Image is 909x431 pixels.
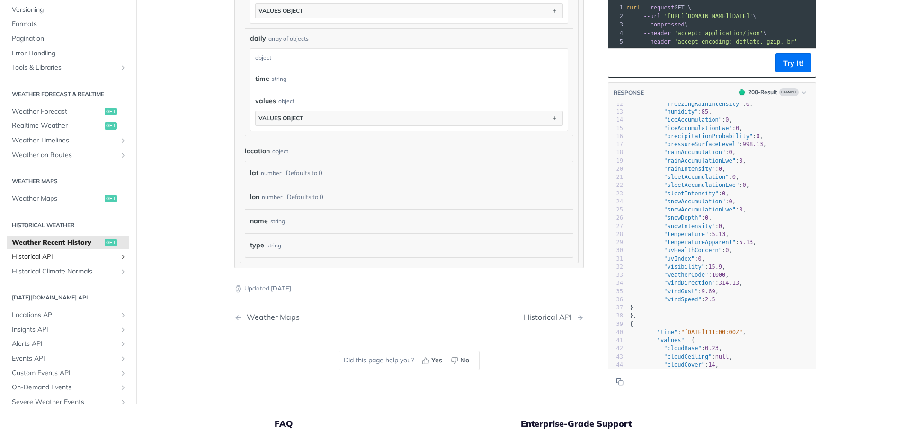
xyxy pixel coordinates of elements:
button: Try It! [775,53,811,72]
span: : , [630,141,766,148]
span: : , [630,157,746,164]
span: get [105,107,117,115]
button: Show subpages for Custom Events API [119,369,127,377]
div: 42 [608,344,623,352]
button: Show subpages for Locations API [119,311,127,319]
div: 200 - Result [748,88,777,97]
span: : , [630,345,722,352]
span: 998.13 [742,141,763,148]
span: daily [250,34,266,44]
span: "sleetAccumulationLwe" [664,182,739,188]
div: 34 [608,279,623,287]
span: Example [779,88,799,96]
span: "sleetIntensity" [664,190,719,196]
button: Show subpages for Alerts API [119,340,127,348]
a: Versioning [7,2,129,17]
button: Show subpages for Historical Climate Normals [119,267,127,275]
a: Weather Recent Historyget [7,235,129,249]
div: 30 [608,246,623,255]
span: 0 [698,255,702,262]
div: 17 [608,141,623,149]
span: : , [630,263,725,270]
a: Alerts APIShow subpages for Alerts API [7,337,129,351]
span: "uvIndex" [664,255,695,262]
div: 21 [608,173,623,181]
a: Realtime Weatherget [7,119,129,133]
div: 32 [608,263,623,271]
a: Weather Forecastget [7,104,129,118]
span: : , [630,190,729,196]
span: 2.5 [705,296,715,302]
span: "uvHealthConcern" [664,247,722,254]
a: Next Page: Historical API [524,313,584,322]
span: { [630,320,633,327]
span: Alerts API [12,339,117,349]
span: 0 [742,182,746,188]
span: : [630,296,715,302]
div: number [261,166,281,180]
button: Copy to clipboard [613,56,626,70]
span: "windSpeed" [664,296,701,302]
span: "cloudCeiling" [664,353,712,360]
span: 1000 [712,272,725,278]
button: values object [256,4,562,18]
span: \ [626,30,766,36]
span: Locations API [12,310,117,320]
div: 12 [608,99,623,107]
a: Weather Mapsget [7,192,129,206]
span: : , [630,116,732,123]
div: 28 [608,230,623,238]
span: Yes [431,355,442,365]
label: time [255,72,269,86]
p: Updated [DATE] [234,284,584,293]
span: Pagination [12,34,127,44]
div: 33 [608,271,623,279]
span: "iceAccumulationLwe" [664,124,732,131]
span: "iceAccumulation" [664,116,722,123]
span: "rainAccumulationLwe" [664,157,736,164]
div: 25 [608,206,623,214]
a: Insights APIShow subpages for Insights API [7,322,129,336]
span: 14 [708,361,715,368]
span: 'accept: application/json' [674,30,763,36]
button: Show subpages for Weather on Routes [119,151,127,158]
div: string [267,238,281,252]
div: 24 [608,197,623,205]
span: 'accept-encoding: deflate, gzip, br' [674,38,797,45]
div: 41 [608,336,623,344]
span: "values" [657,337,685,343]
span: : , [630,108,712,115]
button: 200200-ResultExample [734,88,811,97]
span: "snowAccumulationLwe" [664,206,736,213]
span: Weather on Routes [12,150,117,159]
span: }, [630,312,637,319]
span: "precipitationProbability" [664,132,753,139]
button: No [447,353,474,368]
span: "visibility" [664,263,705,270]
button: Show subpages for Tools & Libraries [119,64,127,71]
a: Historical APIShow subpages for Historical API [7,250,129,264]
span: Tools & Libraries [12,63,117,72]
span: Weather Maps [12,194,102,203]
span: get [105,238,117,246]
span: "cloudCover" [664,361,705,368]
span: : , [630,124,743,131]
span: Weather Forecast [12,106,102,116]
div: array of objects [268,35,309,43]
span: values [255,96,276,106]
button: Copy to clipboard [613,375,626,389]
label: lon [250,190,259,204]
span: get [105,195,117,202]
nav: Pagination Controls [234,303,584,331]
span: --header [643,38,671,45]
span: : , [630,247,732,254]
span: "cloudBase" [664,345,701,352]
div: 20 [608,165,623,173]
div: 22 [608,181,623,189]
span: Events API [12,354,117,363]
h2: Weather Forecast & realtime [7,89,129,98]
div: 2 [608,12,624,20]
span: : , [630,165,725,172]
span: --header [643,30,671,36]
span: 5.13 [712,230,725,237]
